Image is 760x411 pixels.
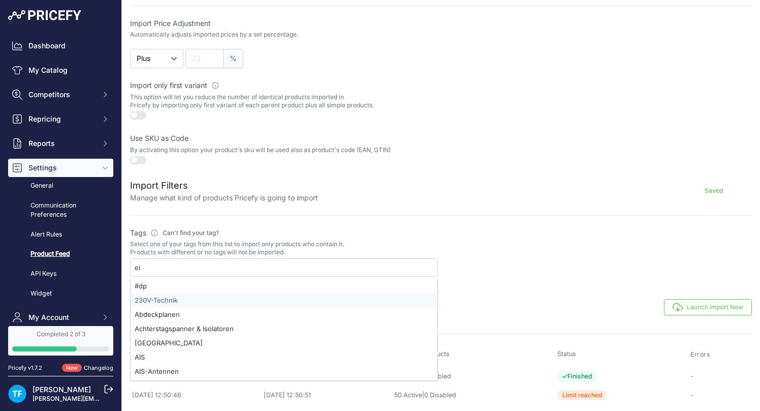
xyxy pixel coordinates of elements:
[8,364,42,372] div: Pricefy v1.7.2
[130,31,298,39] p: Automatically adjusts imported prices by a set percentage.
[131,279,437,293] div: #dp
[8,10,81,20] img: Pricefy Logo
[690,372,750,381] p: -
[690,350,712,359] button: Errors
[8,226,113,244] a: Alert Rules
[690,391,750,400] p: -
[130,179,318,193] h2: Import Filters
[135,263,437,272] input: Import all products and tags
[130,93,438,109] p: This option will let you reduce the number of identical products imported in Pricefy by importing...
[8,326,113,356] a: Completed 2 of 3
[8,110,113,128] button: Repricing
[28,163,95,173] span: Settings
[131,378,437,393] div: Aluminiumanoden
[131,307,437,321] div: Abdeckplanen
[33,385,91,394] a: [PERSON_NAME]
[28,138,95,149] span: Reports
[130,80,438,91] label: Import only first variant
[392,386,555,404] td: |
[557,390,607,400] span: Limit reached
[262,386,392,404] td: [DATE] 12:50:51
[8,159,113,177] button: Settings
[664,299,752,315] button: Launch Import Now
[8,245,113,263] a: Product Feed
[62,364,82,372] span: New
[131,336,437,350] div: [GEOGRAPHIC_DATA]
[28,90,95,100] span: Competitors
[130,228,438,238] label: Tags
[8,61,113,79] a: My Catalog
[131,364,437,378] div: AIS-Antennen
[8,37,113,55] a: Dashboard
[557,371,597,383] span: Finished
[8,308,113,327] button: My Account
[557,350,576,358] span: Status
[84,364,113,371] a: Changelog
[392,366,555,386] td: |
[8,197,113,224] a: Communication Preferences
[8,265,113,283] a: API Keys
[28,114,95,124] span: Repricing
[224,49,243,68] span: %
[130,18,438,28] label: Import Price Adjustment
[131,321,437,336] div: Achterstagspanner & Isolatoren
[8,85,113,104] button: Competitors
[424,391,456,399] a: 0 Disabled
[394,391,422,399] a: 50 Active
[130,386,262,404] td: [DATE] 12:50:46
[185,49,224,68] input: 22
[130,240,438,256] p: Select one of your tags from this list to import only products who contain it. Products with diff...
[130,193,318,203] p: Manage what kind of products Pricefy is going to import
[8,37,113,406] nav: Sidebar
[33,395,239,402] a: [PERSON_NAME][EMAIL_ADDRESS][PERSON_NAME][DOMAIN_NAME]
[28,312,95,322] span: My Account
[8,177,113,195] a: General
[12,330,109,338] div: Completed 2 of 3
[130,146,438,154] p: By activating this option your product's sku will be used also as product's code (EAN, GTIN)
[130,133,438,143] label: Use SKU as Code
[690,350,710,359] span: Errors
[8,285,113,303] a: Widget
[8,134,113,153] button: Reports
[163,229,219,237] span: Can't find your tag?
[676,183,752,199] button: Saved
[131,350,437,364] div: AIS
[131,293,437,307] div: 230V-Technik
